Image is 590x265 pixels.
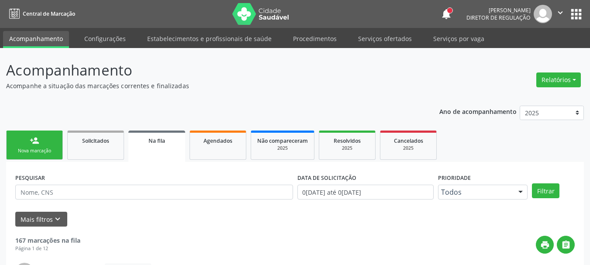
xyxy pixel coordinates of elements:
label: PESQUISAR [15,171,45,185]
button: apps [569,7,584,22]
i:  [555,8,565,17]
button:  [557,236,575,254]
i:  [561,240,571,250]
div: [PERSON_NAME] [466,7,531,14]
div: Nova marcação [13,148,56,154]
button: notifications [440,8,452,20]
a: Central de Marcação [6,7,75,21]
a: Configurações [78,31,132,46]
span: Todos [441,188,510,196]
div: person_add [30,136,39,145]
div: 2025 [325,145,369,151]
label: DATA DE SOLICITAÇÃO [297,171,356,185]
a: Procedimentos [287,31,343,46]
span: Não compareceram [257,137,308,145]
label: Prioridade [438,171,471,185]
span: Na fila [148,137,165,145]
span: Solicitados [82,137,109,145]
input: Nome, CNS [15,185,293,200]
div: 2025 [386,145,430,151]
i: print [540,240,550,250]
button: print [536,236,554,254]
a: Serviços ofertados [352,31,418,46]
div: Página 1 de 12 [15,245,80,252]
button: Filtrar [532,183,559,198]
p: Acompanhe a situação das marcações correntes e finalizadas [6,81,411,90]
span: Diretor de regulação [466,14,531,21]
input: Selecione um intervalo [297,185,434,200]
span: Cancelados [394,137,423,145]
span: Resolvidos [334,137,361,145]
a: Acompanhamento [3,31,69,48]
a: Estabelecimentos e profissionais de saúde [141,31,278,46]
img: img [534,5,552,23]
span: Central de Marcação [23,10,75,17]
strong: 167 marcações na fila [15,236,80,244]
i: keyboard_arrow_down [53,214,62,224]
p: Ano de acompanhamento [439,106,517,117]
div: 2025 [257,145,308,151]
button: Relatórios [536,72,581,87]
button: Mais filtroskeyboard_arrow_down [15,212,67,227]
span: Agendados [204,137,232,145]
p: Acompanhamento [6,59,411,81]
button:  [552,5,569,23]
a: Serviços por vaga [427,31,490,46]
